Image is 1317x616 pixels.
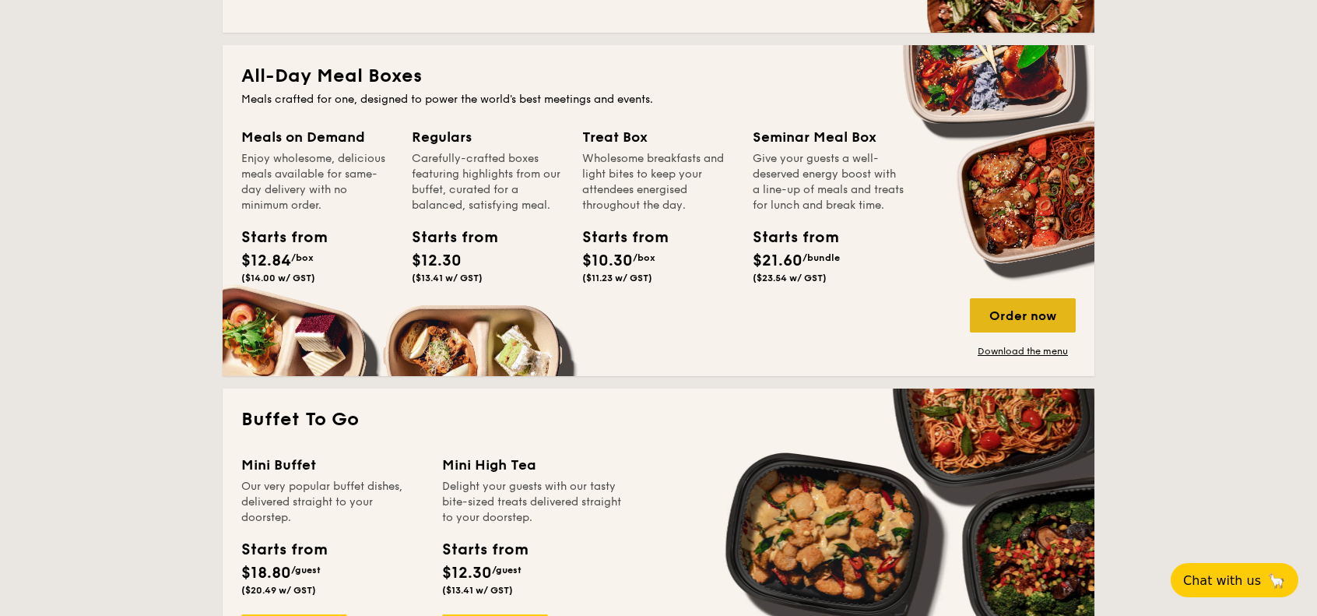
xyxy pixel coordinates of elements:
[492,565,522,576] span: /guest
[753,226,823,249] div: Starts from
[291,565,321,576] span: /guest
[241,479,423,526] div: Our very popular buffet dishes, delivered straight to your doorstep.
[241,585,316,596] span: ($20.49 w/ GST)
[412,226,482,249] div: Starts from
[753,126,904,148] div: Seminar Meal Box
[582,226,652,249] div: Starts from
[241,92,1076,107] div: Meals crafted for one, designed to power the world's best meetings and events.
[442,564,492,583] span: $12.30
[241,226,311,249] div: Starts from
[442,538,527,561] div: Starts from
[582,273,652,283] span: ($11.23 w/ GST)
[412,151,564,213] div: Carefully-crafted boxes featuring highlights from our buffet, curated for a balanced, satisfying ...
[412,126,564,148] div: Regulars
[753,151,904,213] div: Give your guests a well-deserved energy boost with a line-up of meals and treats for lunch and br...
[1267,572,1286,590] span: 🦙
[970,298,1076,333] div: Order now
[753,252,802,270] span: $21.60
[241,151,393,213] div: Enjoy wholesome, delicious meals available for same-day delivery with no minimum order.
[241,564,291,583] span: $18.80
[753,273,827,283] span: ($23.54 w/ GST)
[442,479,624,526] div: Delight your guests with our tasty bite-sized treats delivered straight to your doorstep.
[241,538,326,561] div: Starts from
[291,252,314,263] span: /box
[1183,573,1261,588] span: Chat with us
[442,585,513,596] span: ($13.41 w/ GST)
[970,345,1076,357] a: Download the menu
[241,64,1076,89] h2: All-Day Meal Boxes
[1171,563,1298,597] button: Chat with us🦙
[582,151,734,213] div: Wholesome breakfasts and light bites to keep your attendees energised throughout the day.
[633,252,655,263] span: /box
[241,252,291,270] span: $12.84
[582,252,633,270] span: $10.30
[241,454,423,476] div: Mini Buffet
[412,273,483,283] span: ($13.41 w/ GST)
[412,252,462,270] span: $12.30
[241,126,393,148] div: Meals on Demand
[802,252,840,263] span: /bundle
[241,273,315,283] span: ($14.00 w/ GST)
[582,126,734,148] div: Treat Box
[442,454,624,476] div: Mini High Tea
[241,407,1076,432] h2: Buffet To Go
